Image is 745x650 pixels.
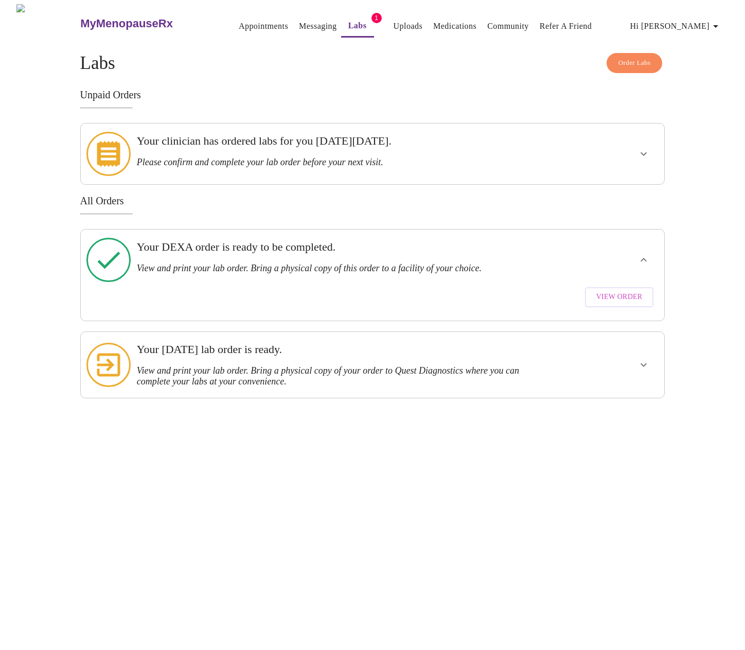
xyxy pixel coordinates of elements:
h3: Your clinician has ordered labs for you [DATE][DATE]. [137,134,552,148]
button: show more [631,248,656,272]
h3: Your [DATE] lab order is ready. [137,343,552,356]
a: View Order [582,282,657,312]
button: Uploads [389,16,427,37]
button: View Order [585,287,654,307]
a: Appointments [239,19,288,33]
a: Messaging [299,19,336,33]
h3: View and print your lab order. Bring a physical copy of this order to a facility of your choice. [137,263,552,274]
button: Community [483,16,533,37]
h3: Your DEXA order is ready to be completed. [137,240,552,254]
img: MyMenopauseRx Logo [16,4,79,43]
h3: All Orders [80,195,665,207]
span: 1 [371,13,382,23]
a: Uploads [394,19,423,33]
button: show more [631,142,656,166]
h3: MyMenopauseRx [80,17,173,30]
a: Refer a Friend [540,19,592,33]
button: Refer a Friend [536,16,596,37]
span: Order Labs [618,57,651,69]
h4: Labs [80,53,665,74]
h3: Unpaid Orders [80,89,665,101]
button: Labs [341,15,374,38]
button: Order Labs [607,53,663,73]
span: View Order [596,291,643,304]
button: show more [631,353,656,377]
a: MyMenopauseRx [79,6,214,42]
button: Messaging [295,16,341,37]
a: Medications [433,19,476,33]
h3: Please confirm and complete your lab order before your next visit. [137,157,552,168]
h3: View and print your lab order. Bring a physical copy of your order to Quest Diagnostics where you... [137,365,552,387]
span: Hi [PERSON_NAME] [630,19,722,33]
a: Labs [348,19,367,33]
button: Medications [429,16,481,37]
button: Hi [PERSON_NAME] [626,16,726,37]
button: Appointments [235,16,292,37]
a: Community [487,19,529,33]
